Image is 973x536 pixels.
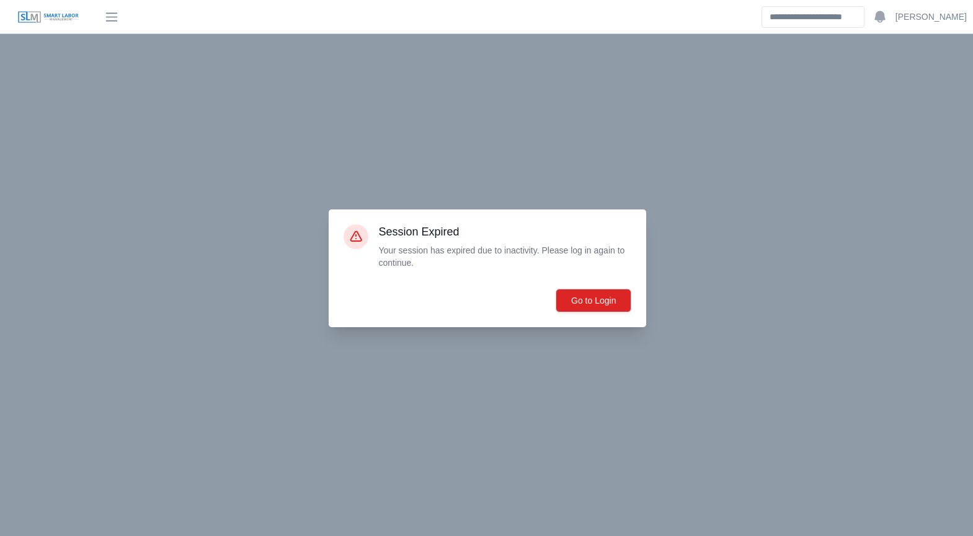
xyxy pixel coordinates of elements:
input: Search [762,6,864,28]
p: Your session has expired due to inactivity. Please log in again to continue. [378,244,631,269]
h3: Session Expired [378,224,631,239]
a: [PERSON_NAME] [895,11,967,24]
button: Go to Login [556,289,631,312]
img: SLM Logo [17,11,79,24]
